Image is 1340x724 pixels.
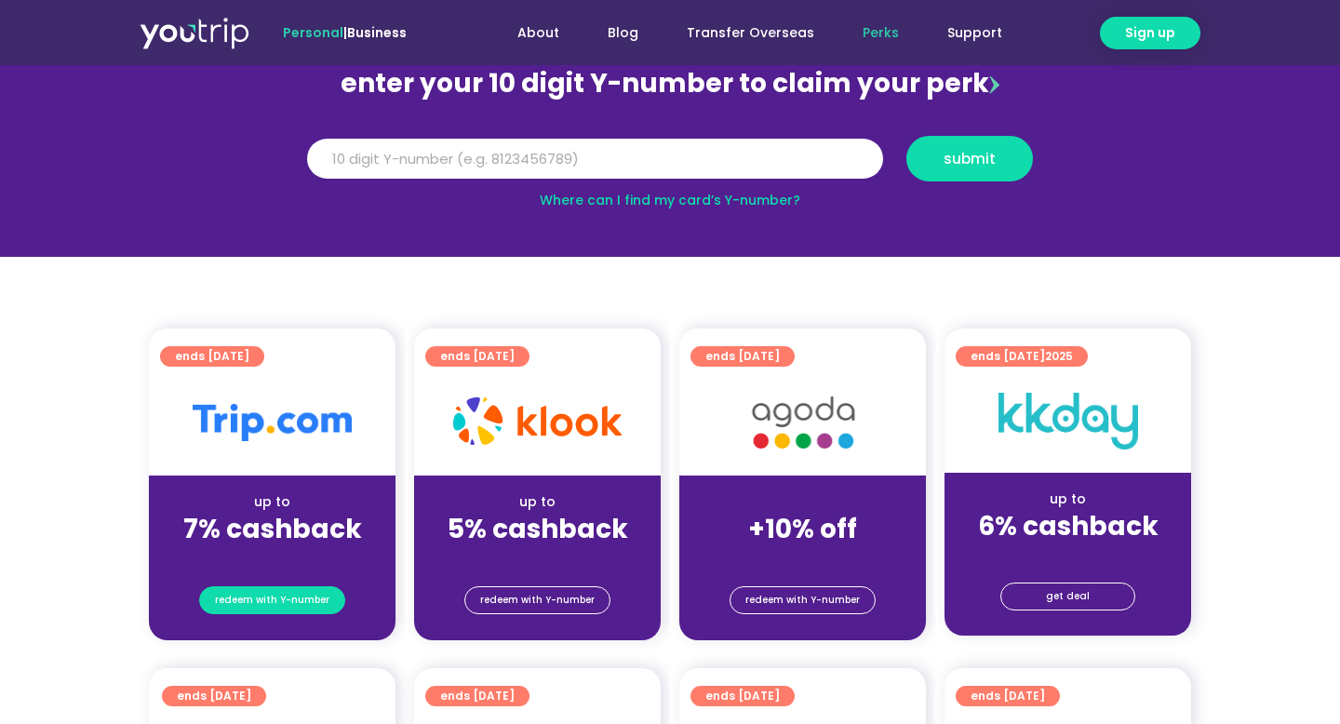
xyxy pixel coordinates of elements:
[215,587,329,613] span: redeem with Y-number
[1125,23,1175,43] span: Sign up
[923,16,1026,50] a: Support
[959,543,1176,563] div: (for stays only)
[162,686,266,706] a: ends [DATE]
[177,686,251,706] span: ends [DATE]
[705,346,780,367] span: ends [DATE]
[583,16,663,50] a: Blog
[956,686,1060,706] a: ends [DATE]
[298,60,1042,108] div: enter your 10 digit Y-number to claim your perk
[1100,17,1200,49] a: Sign up
[307,136,1033,195] form: Y Number
[429,546,646,566] div: (for stays only)
[283,23,407,42] span: |
[748,511,857,547] strong: +10% off
[425,346,529,367] a: ends [DATE]
[1000,583,1135,610] a: get deal
[493,16,583,50] a: About
[307,139,883,180] input: 10 digit Y-number (e.g. 8123456789)
[785,492,820,511] span: up to
[745,587,860,613] span: redeem with Y-number
[730,586,876,614] a: redeem with Y-number
[906,136,1033,181] button: submit
[164,492,381,512] div: up to
[164,546,381,566] div: (for stays only)
[971,686,1045,706] span: ends [DATE]
[425,686,529,706] a: ends [DATE]
[457,16,1026,50] nav: Menu
[464,586,610,614] a: redeem with Y-number
[944,152,996,166] span: submit
[160,346,264,367] a: ends [DATE]
[283,23,343,42] span: Personal
[480,587,595,613] span: redeem with Y-number
[440,346,515,367] span: ends [DATE]
[971,346,1073,367] span: ends [DATE]
[959,489,1176,509] div: up to
[690,346,795,367] a: ends [DATE]
[199,586,345,614] a: redeem with Y-number
[347,23,407,42] a: Business
[1046,583,1090,610] span: get deal
[978,508,1159,544] strong: 6% cashback
[705,686,780,706] span: ends [DATE]
[429,492,646,512] div: up to
[440,686,515,706] span: ends [DATE]
[175,346,249,367] span: ends [DATE]
[448,511,628,547] strong: 5% cashback
[663,16,838,50] a: Transfer Overseas
[183,511,362,547] strong: 7% cashback
[1045,348,1073,364] span: 2025
[956,346,1088,367] a: ends [DATE]2025
[838,16,923,50] a: Perks
[690,686,795,706] a: ends [DATE]
[694,546,911,566] div: (for stays only)
[540,191,800,209] a: Where can I find my card’s Y-number?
